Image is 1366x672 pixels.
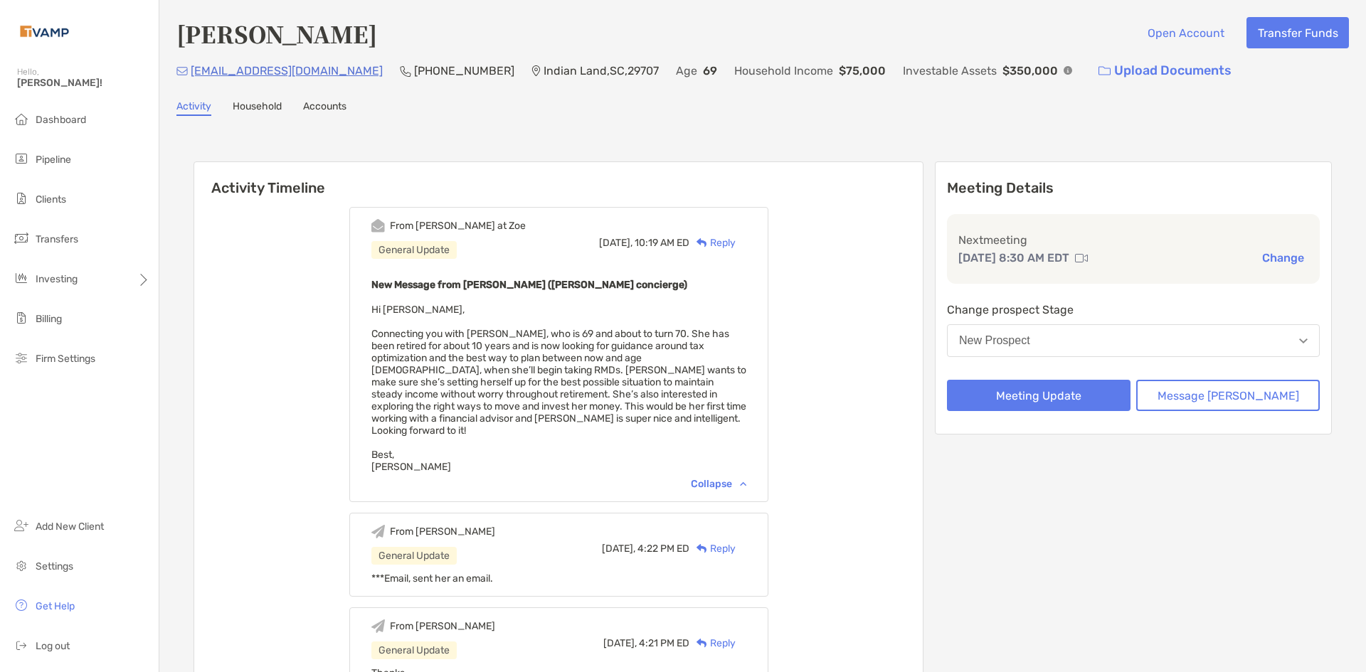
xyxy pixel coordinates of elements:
[390,220,526,232] div: From [PERSON_NAME] at Zoe
[531,65,541,77] img: Location Icon
[36,114,86,126] span: Dashboard
[17,77,150,89] span: [PERSON_NAME]!
[1258,250,1308,265] button: Change
[371,304,746,473] span: Hi [PERSON_NAME], Connecting you with [PERSON_NAME], who is 69 and about to turn 70. She has been...
[602,543,635,555] span: [DATE],
[390,620,495,632] div: From [PERSON_NAME]
[740,481,746,486] img: Chevron icon
[697,544,707,553] img: Reply icon
[13,517,30,534] img: add_new_client icon
[400,65,411,77] img: Phone Icon
[544,62,659,80] p: Indian Land , SC , 29707
[36,560,73,572] span: Settings
[371,241,457,259] div: General Update
[1075,252,1088,264] img: communication type
[958,231,1308,249] p: Next meeting
[36,154,71,166] span: Pipeline
[676,62,697,80] p: Age
[13,597,30,614] img: get-help icon
[1098,66,1111,76] img: button icon
[13,110,30,127] img: dashboard icon
[371,525,385,538] img: Event icon
[947,301,1320,319] p: Change prospect Stage
[635,237,689,249] span: 10:19 AM ED
[599,237,632,249] span: [DATE],
[958,249,1069,267] p: [DATE] 8:30 AM EDT
[176,100,211,116] a: Activity
[959,334,1030,347] div: New Prospect
[36,193,66,206] span: Clients
[697,238,707,247] img: Reply icon
[903,62,997,80] p: Investable Assets
[697,639,707,648] img: Reply icon
[371,641,457,659] div: General Update
[36,273,78,285] span: Investing
[689,636,736,651] div: Reply
[13,309,30,326] img: billing icon
[689,235,736,250] div: Reply
[36,353,95,365] span: Firm Settings
[36,521,104,533] span: Add New Client
[603,637,637,649] span: [DATE],
[689,541,736,556] div: Reply
[176,17,377,50] h4: [PERSON_NAME]
[371,219,385,233] img: Event icon
[703,62,717,80] p: 69
[194,162,923,196] h6: Activity Timeline
[947,179,1320,197] p: Meeting Details
[1089,55,1241,86] a: Upload Documents
[734,62,833,80] p: Household Income
[371,279,687,291] b: New Message from [PERSON_NAME] ([PERSON_NAME] concierge)
[639,637,689,649] span: 4:21 PM ED
[36,600,75,612] span: Get Help
[371,572,493,585] span: ***Email, sent her an email.
[839,62,886,80] p: $75,000
[691,478,746,490] div: Collapse
[637,543,689,555] span: 4:22 PM ED
[947,380,1131,411] button: Meeting Update
[1136,17,1235,48] button: Open Account
[414,62,514,80] p: [PHONE_NUMBER]
[1246,17,1349,48] button: Transfer Funds
[13,270,30,287] img: investing icon
[13,349,30,366] img: firm-settings icon
[947,324,1320,357] button: New Prospect
[1299,338,1308,343] img: Open dropdown arrow
[371,619,385,633] img: Event icon
[13,636,30,654] img: logout icon
[17,6,72,57] img: Zoe Logo
[36,640,70,652] span: Log out
[1002,62,1058,80] p: $350,000
[191,62,383,80] p: [EMAIL_ADDRESS][DOMAIN_NAME]
[36,313,62,325] span: Billing
[13,150,30,167] img: pipeline icon
[36,233,78,245] span: Transfers
[1136,380,1320,411] button: Message [PERSON_NAME]
[13,190,30,207] img: clients icon
[371,547,457,565] div: General Update
[233,100,282,116] a: Household
[390,526,495,538] div: From [PERSON_NAME]
[303,100,346,116] a: Accounts
[13,230,30,247] img: transfers icon
[176,67,188,75] img: Email Icon
[13,557,30,574] img: settings icon
[1064,66,1072,75] img: Info Icon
